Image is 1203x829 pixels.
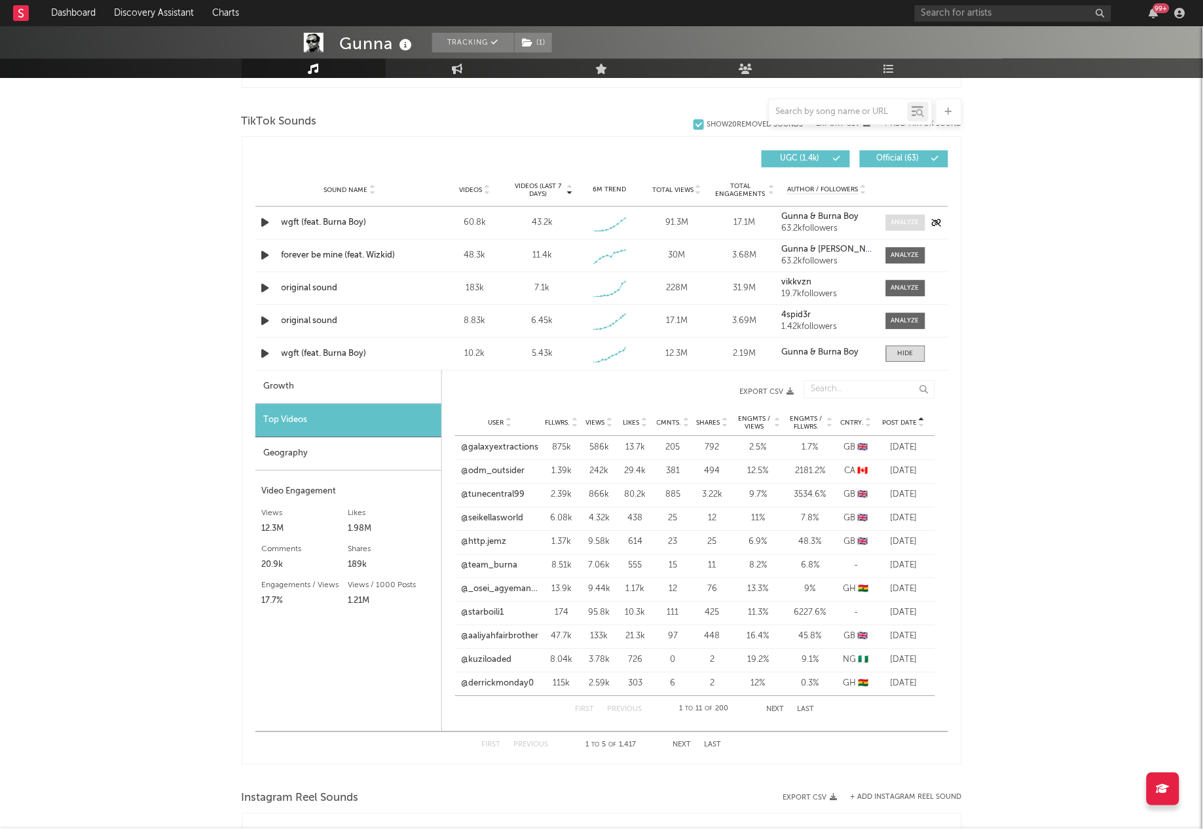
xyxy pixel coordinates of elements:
[781,245,872,254] a: Gunna & [PERSON_NAME]
[788,441,834,454] div: 1.7 %
[798,706,815,713] button: Last
[859,679,869,687] span: 🇬🇭
[781,212,872,222] a: Gunna & Burna Boy
[781,322,872,332] div: 1.42k followers
[282,315,418,328] a: original sound
[781,212,859,221] strong: Gunna & Burna Boy
[462,441,539,454] a: @galaxyextractions
[714,347,775,360] div: 2.19M
[696,465,729,478] div: 494
[585,535,614,549] div: 9.58k
[462,488,525,501] a: @tunecentral99
[515,33,552,52] button: (1)
[621,606,650,619] div: 10.3k
[788,415,826,431] span: Engmts / Fllwrs.
[879,677,929,690] div: [DATE]
[657,653,690,666] div: 0
[262,521,348,537] div: 12.3M
[879,441,929,454] div: [DATE]
[462,512,524,525] a: @seikellasworld
[696,677,729,690] div: 2
[781,311,872,320] a: 4spid3r
[858,443,868,452] span: 🇬🇧
[781,245,885,254] strong: Gunna & [PERSON_NAME]
[696,512,729,525] div: 12
[445,282,506,295] div: 183k
[840,583,873,596] div: GH
[735,653,781,666] div: 19.2 %
[621,512,650,525] div: 438
[262,557,348,573] div: 20.9k
[788,677,834,690] div: 0.3 %
[621,488,650,501] div: 80.2k
[489,419,504,427] span: User
[585,465,614,478] div: 242k
[585,630,614,643] div: 133k
[262,593,348,609] div: 17.7%
[532,347,553,360] div: 5.43k
[686,706,694,712] span: to
[879,583,929,596] div: [DATE]
[348,577,435,593] div: Views / 1000 Posts
[652,186,694,194] span: Total Views
[879,465,929,478] div: [DATE]
[546,465,578,478] div: 1.39k
[696,535,729,549] div: 25
[546,606,578,619] div: 174
[697,419,720,427] span: Shares
[879,559,929,572] div: [DATE]
[851,794,962,801] button: + Add Instagram Reel Sound
[282,347,418,360] div: wgft (feat. Burna Boy)
[735,630,781,643] div: 16.4 %
[657,512,690,525] div: 25
[585,441,614,454] div: 586k
[532,216,553,229] div: 43.2k
[735,677,781,690] div: 12 %
[657,630,690,643] div: 97
[879,653,929,666] div: [DATE]
[859,655,869,664] span: 🇳🇬
[668,701,740,717] div: 1 11 200
[282,249,418,262] div: forever be mine (feat. Wizkid)
[242,791,359,807] span: Instagram Reel Sounds
[462,630,539,643] a: @aaliyahfairbrother
[348,505,435,521] div: Likes
[769,107,908,117] input: Search by song name or URL
[646,282,707,295] div: 228M
[531,315,553,328] div: 6.45k
[462,583,539,596] a: @_osei_agyemang_
[575,737,647,753] div: 1 5 1,417
[462,535,507,549] a: @http.jemz
[621,441,650,454] div: 13.7k
[657,583,690,596] div: 12
[432,33,514,52] button: Tracking
[282,216,418,229] a: wgft (feat. Burna Boy)
[546,677,578,690] div: 115k
[468,388,794,396] button: Export CSV
[282,282,418,295] a: original sound
[707,121,804,129] div: Show 20 Removed Sounds
[348,521,435,537] div: 1.98M
[657,559,690,572] div: 15
[770,155,830,163] span: UGC ( 1.4k )
[586,419,605,427] span: Views
[879,488,929,501] div: [DATE]
[546,653,578,666] div: 8.04k
[735,559,781,572] div: 8.2 %
[735,583,781,596] div: 13.3 %
[255,437,441,471] div: Geography
[585,677,614,690] div: 2.59k
[340,33,416,54] div: Gunna
[781,278,811,286] strong: vikkvzn
[621,677,650,690] div: 303
[714,282,775,295] div: 31.9M
[657,465,690,478] div: 381
[348,593,435,609] div: 1.21M
[781,278,872,287] a: vikkvzn
[324,186,368,194] span: Sound Name
[607,706,642,713] button: Previous
[735,415,773,431] span: Engmts / Views
[546,419,570,427] span: Fllwrs.
[534,282,549,295] div: 7.1k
